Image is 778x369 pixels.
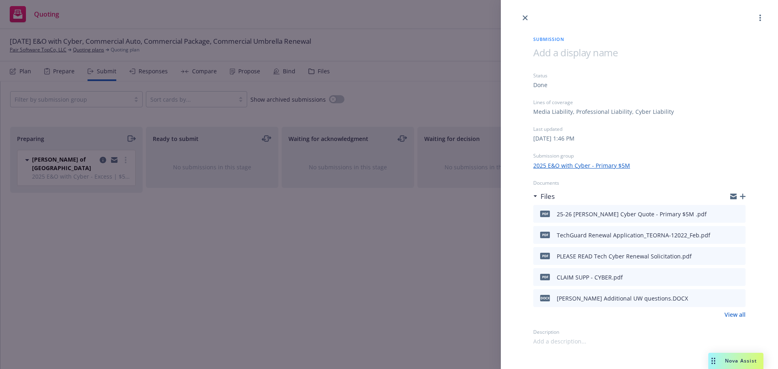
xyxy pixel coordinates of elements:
[533,107,674,116] div: Media Liability, Professional Liability, Cyber Liability
[755,13,765,23] a: more
[533,328,746,335] div: Description
[735,272,742,282] button: preview file
[735,209,742,219] button: preview file
[725,310,746,319] a: View all
[541,191,555,202] h3: Files
[708,353,763,369] button: Nova Assist
[557,231,710,239] div: TechGuard Renewal Application_TEORNA-12022_Feb.pdf
[722,293,729,303] button: download file
[533,99,746,106] div: Lines of coverage
[735,251,742,261] button: preview file
[540,211,550,217] span: pdf
[533,179,746,186] div: Documents
[557,252,692,260] div: PLEASE READ Tech Cyber Renewal Solicitation.pdf
[708,353,718,369] div: Drag to move
[533,152,746,159] div: Submission group
[533,134,575,143] div: [DATE] 1:46 PM
[533,161,630,170] a: 2025 E&O with Cyber - Primary $5M
[735,230,742,240] button: preview file
[540,253,550,259] span: pdf
[725,357,757,364] span: Nova Assist
[533,81,547,89] div: Done
[557,210,707,218] div: 25-26 [PERSON_NAME] Cyber Quote - Primary $5M .pdf
[533,191,555,202] div: Files
[540,232,550,238] span: pdf
[533,126,746,132] div: Last updated
[722,209,729,219] button: download file
[533,36,746,43] span: Submission
[533,72,746,79] div: Status
[722,272,729,282] button: download file
[540,274,550,280] span: pdf
[520,13,530,23] a: close
[722,230,729,240] button: download file
[722,251,729,261] button: download file
[557,273,623,282] div: CLAIM SUPP - CYBER.pdf
[557,294,688,303] div: [PERSON_NAME] Additional UW questions.DOCX
[735,293,742,303] button: preview file
[540,295,550,301] span: DOCX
